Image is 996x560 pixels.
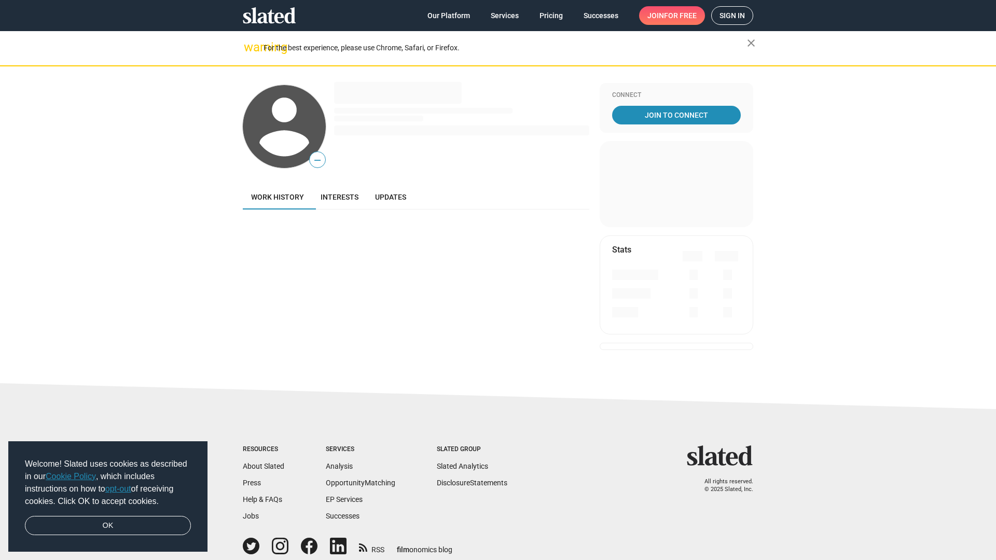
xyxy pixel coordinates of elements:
[647,6,697,25] span: Join
[25,516,191,536] a: dismiss cookie message
[46,472,96,481] a: Cookie Policy
[375,193,406,201] span: Updates
[326,445,395,454] div: Services
[243,445,284,454] div: Resources
[482,6,527,25] a: Services
[25,458,191,508] span: Welcome! Slated uses cookies as described in our , which includes instructions on how to of recei...
[745,37,757,49] mat-icon: close
[397,537,452,555] a: filmonomics blog
[664,6,697,25] span: for free
[419,6,478,25] a: Our Platform
[243,495,282,503] a: Help & FAQs
[312,185,367,209] a: Interests
[367,185,414,209] a: Updates
[694,478,753,493] p: All rights reserved. © 2025 Slated, Inc.
[711,6,753,25] a: Sign in
[264,41,747,55] div: For the best experience, please use Chrome, Safari, or Firefox.
[326,462,353,470] a: Analysis
[244,41,256,53] mat-icon: warning
[612,91,741,100] div: Connect
[427,6,470,25] span: Our Platform
[720,7,745,24] span: Sign in
[326,479,395,487] a: OpportunityMatching
[437,479,507,487] a: DisclosureStatements
[491,6,519,25] span: Services
[575,6,627,25] a: Successes
[243,462,284,470] a: About Slated
[612,106,741,124] a: Join To Connect
[584,6,618,25] span: Successes
[251,193,304,201] span: Work history
[614,106,739,124] span: Join To Connect
[639,6,705,25] a: Joinfor free
[437,462,488,470] a: Slated Analytics
[321,193,358,201] span: Interests
[243,185,312,209] a: Work history
[397,545,409,554] span: film
[359,539,384,555] a: RSS
[612,244,631,255] mat-card-title: Stats
[105,484,131,493] a: opt-out
[243,479,261,487] a: Press
[326,512,359,520] a: Successes
[437,445,507,454] div: Slated Group
[8,441,208,552] div: cookieconsent
[310,153,325,167] span: —
[531,6,571,25] a: Pricing
[539,6,563,25] span: Pricing
[243,512,259,520] a: Jobs
[326,495,363,503] a: EP Services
